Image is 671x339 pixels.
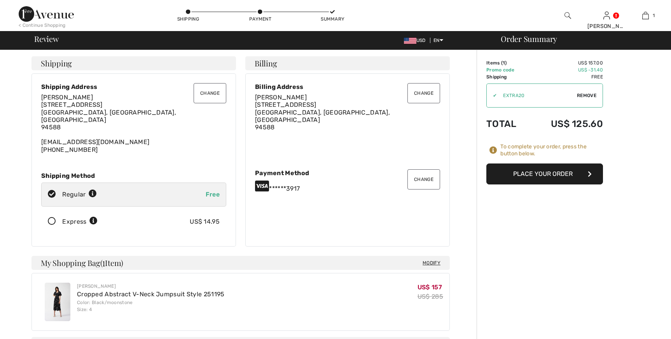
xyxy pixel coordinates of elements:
[407,83,440,103] button: Change
[255,169,440,177] div: Payment Method
[564,11,571,20] img: search the website
[255,94,307,101] span: [PERSON_NAME]
[404,38,416,44] img: US Dollar
[587,22,626,30] div: [PERSON_NAME]
[503,60,505,66] span: 1
[642,11,649,20] img: My Bag
[19,22,66,29] div: < Continue Shopping
[486,66,529,73] td: Promo code
[418,293,443,300] s: US$ 285
[176,16,200,23] div: Shipping
[486,59,529,66] td: Items ( )
[487,92,497,99] div: ✔
[190,217,220,226] div: US$ 14.95
[45,283,70,321] img: Cropped Abstract V-Neck Jumpsuit Style 251195
[321,16,344,23] div: Summary
[77,290,225,298] a: Cropped Abstract V-Neck Jumpsuit Style 251195
[41,94,93,101] span: [PERSON_NAME]
[433,38,443,43] span: EN
[486,111,529,137] td: Total
[486,163,603,184] button: Place Your Order
[100,257,123,268] span: ( Item)
[62,217,98,226] div: Express
[653,12,655,19] span: 1
[404,38,429,43] span: USD
[77,299,225,313] div: Color: Black/moonstone Size: 4
[529,111,603,137] td: US$ 125.60
[77,283,225,290] div: [PERSON_NAME]
[497,84,577,107] input: Promo code
[529,73,603,80] td: Free
[486,73,529,80] td: Shipping
[255,101,390,131] span: [STREET_ADDRESS] [GEOGRAPHIC_DATA], [GEOGRAPHIC_DATA], [GEOGRAPHIC_DATA] 94588
[41,172,226,179] div: Shipping Method
[249,16,272,23] div: Payment
[194,83,226,103] button: Change
[41,83,226,90] div: Shipping Address
[603,12,610,19] a: Sign In
[41,101,176,131] span: [STREET_ADDRESS] [GEOGRAPHIC_DATA], [GEOGRAPHIC_DATA], [GEOGRAPHIC_DATA] 94588
[102,257,105,267] span: 1
[500,143,603,157] div: To complete your order, press the button below.
[255,59,277,67] span: Billing
[19,6,74,22] img: 1ère Avenue
[529,66,603,73] td: US$ -31.40
[491,35,666,43] div: Order Summary
[34,35,59,43] span: Review
[529,59,603,66] td: US$ 157.00
[626,11,664,20] a: 1
[41,94,226,153] div: [EMAIL_ADDRESS][DOMAIN_NAME] [PHONE_NUMBER]
[577,92,596,99] span: Remove
[407,169,440,189] button: Change
[206,191,220,198] span: Free
[603,11,610,20] img: My Info
[255,83,440,90] div: Billing Address
[31,256,450,270] h4: My Shopping Bag
[423,259,440,267] span: Modify
[418,283,442,291] span: US$ 157
[41,59,72,67] span: Shipping
[62,190,97,199] div: Regular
